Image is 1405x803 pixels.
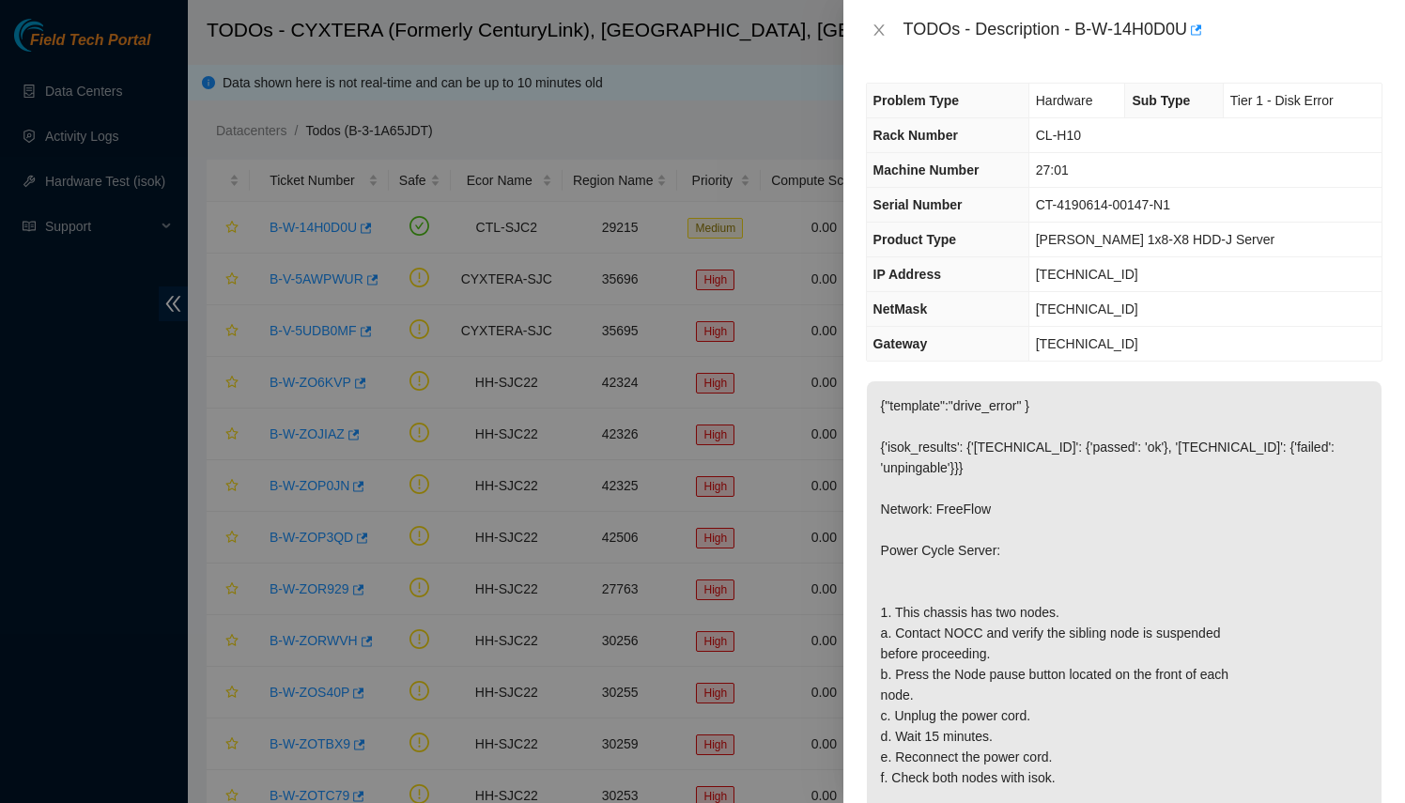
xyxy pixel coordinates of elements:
[1036,93,1093,108] span: Hardware
[873,232,956,247] span: Product Type
[873,162,980,178] span: Machine Number
[1036,336,1138,351] span: [TECHNICAL_ID]
[873,267,941,282] span: IP Address
[1036,197,1170,212] span: CT-4190614-00147-N1
[1132,93,1190,108] span: Sub Type
[1036,128,1081,143] span: CL-H10
[866,22,892,39] button: Close
[872,23,887,38] span: close
[1036,162,1069,178] span: 27:01
[873,128,958,143] span: Rack Number
[873,197,963,212] span: Serial Number
[1036,232,1274,247] span: [PERSON_NAME] 1x8-X8 HDD-J Server
[1230,93,1334,108] span: Tier 1 - Disk Error
[873,336,928,351] span: Gateway
[903,15,1382,45] div: TODOs - Description - B-W-14H0D0U
[873,93,960,108] span: Problem Type
[1036,267,1138,282] span: [TECHNICAL_ID]
[1036,301,1138,317] span: [TECHNICAL_ID]
[873,301,928,317] span: NetMask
